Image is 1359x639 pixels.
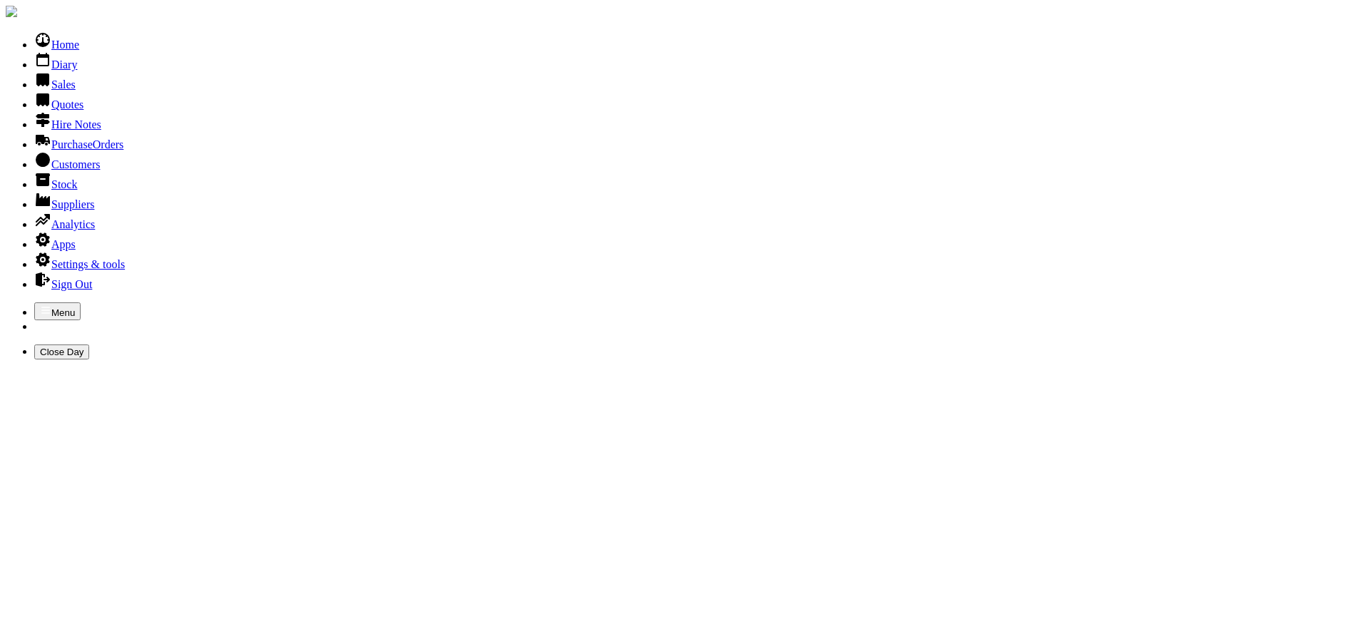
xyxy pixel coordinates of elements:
[34,158,100,170] a: Customers
[34,71,1353,91] li: Sales
[34,138,123,150] a: PurchaseOrders
[34,344,89,359] button: Close Day
[34,171,1353,191] li: Stock
[34,58,77,71] a: Diary
[34,218,95,230] a: Analytics
[34,191,1353,211] li: Suppliers
[34,78,76,91] a: Sales
[34,258,125,270] a: Settings & tools
[34,238,76,250] a: Apps
[34,118,101,131] a: Hire Notes
[34,39,79,51] a: Home
[6,6,17,17] img: companylogo.jpg
[34,278,92,290] a: Sign Out
[34,302,81,320] button: Menu
[34,198,94,210] a: Suppliers
[34,98,83,111] a: Quotes
[34,178,77,190] a: Stock
[34,111,1353,131] li: Hire Notes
